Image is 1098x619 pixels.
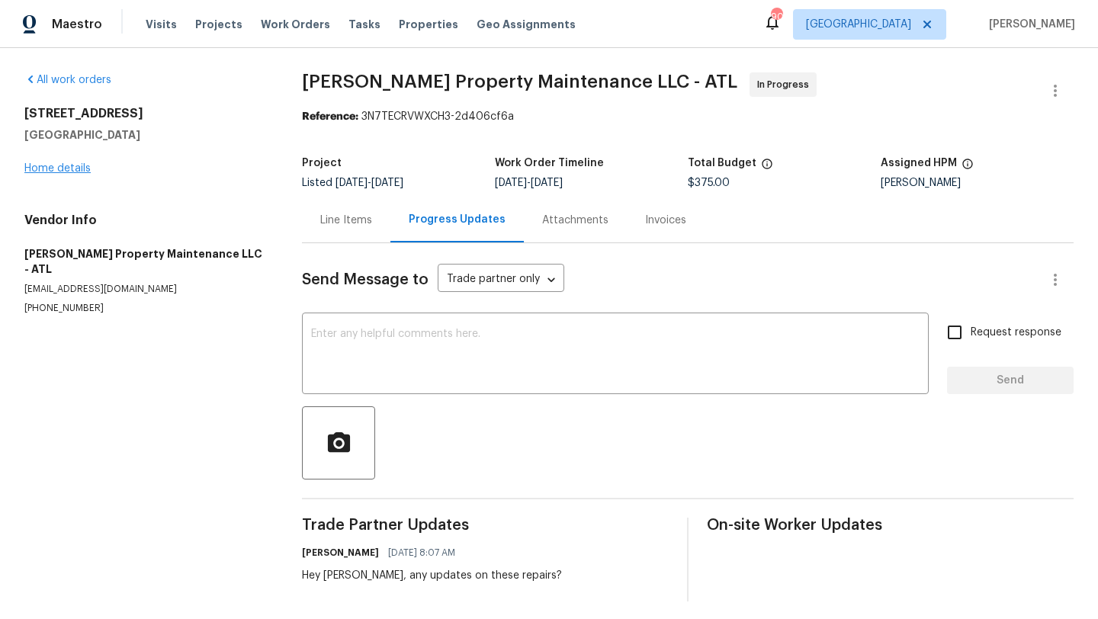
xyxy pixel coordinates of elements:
[195,17,242,32] span: Projects
[320,213,372,228] div: Line Items
[24,283,265,296] p: [EMAIL_ADDRESS][DOMAIN_NAME]
[261,17,330,32] span: Work Orders
[302,545,379,560] h6: [PERSON_NAME]
[302,158,342,168] h5: Project
[24,106,265,121] h2: [STREET_ADDRESS]
[302,72,737,91] span: [PERSON_NAME] Property Maintenance LLC - ATL
[371,178,403,188] span: [DATE]
[542,213,608,228] div: Attachments
[146,17,177,32] span: Visits
[983,17,1075,32] span: [PERSON_NAME]
[971,325,1061,341] span: Request response
[757,77,815,92] span: In Progress
[335,178,403,188] span: -
[52,17,102,32] span: Maestro
[688,178,730,188] span: $375.00
[962,158,974,178] span: The hpm assigned to this work order.
[302,518,669,533] span: Trade Partner Updates
[806,17,911,32] span: [GEOGRAPHIC_DATA]
[302,568,562,583] div: Hey [PERSON_NAME], any updates on these repairs?
[438,268,564,293] div: Trade partner only
[24,163,91,174] a: Home details
[399,17,458,32] span: Properties
[688,158,756,168] h5: Total Budget
[388,545,455,560] span: [DATE] 8:07 AM
[302,178,403,188] span: Listed
[881,178,1074,188] div: [PERSON_NAME]
[771,9,782,24] div: 90
[24,302,265,315] p: [PHONE_NUMBER]
[477,17,576,32] span: Geo Assignments
[531,178,563,188] span: [DATE]
[645,213,686,228] div: Invoices
[302,109,1074,124] div: 3N7TECRVWXCH3-2d406cf6a
[335,178,368,188] span: [DATE]
[24,127,265,143] h5: [GEOGRAPHIC_DATA]
[24,75,111,85] a: All work orders
[302,111,358,122] b: Reference:
[24,213,265,228] h4: Vendor Info
[881,158,957,168] h5: Assigned HPM
[495,158,604,168] h5: Work Order Timeline
[495,178,527,188] span: [DATE]
[495,178,563,188] span: -
[302,272,429,287] span: Send Message to
[707,518,1074,533] span: On-site Worker Updates
[409,212,506,227] div: Progress Updates
[24,246,265,277] h5: [PERSON_NAME] Property Maintenance LLC - ATL
[761,158,773,178] span: The total cost of line items that have been proposed by Opendoor. This sum includes line items th...
[348,19,380,30] span: Tasks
